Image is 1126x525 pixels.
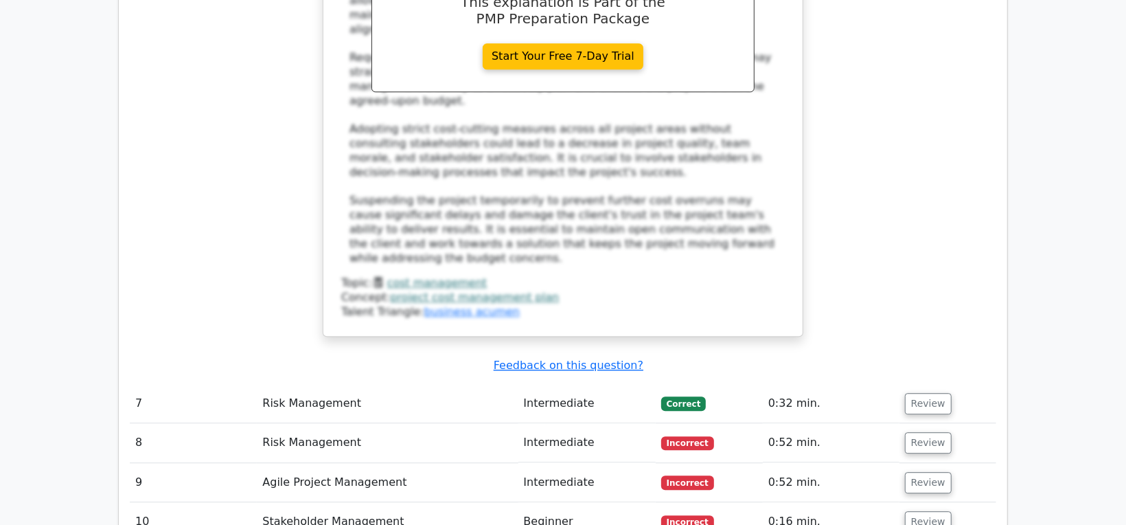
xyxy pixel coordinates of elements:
[483,43,643,69] a: Start Your Free 7-Day Trial
[341,291,785,305] div: Concept:
[905,472,952,493] button: Review
[518,463,656,502] td: Intermediate
[763,384,899,423] td: 0:32 min.
[518,423,656,462] td: Intermediate
[341,276,785,319] div: Talent Triangle:
[661,396,706,410] span: Correct
[387,276,487,289] a: cost management
[494,359,643,372] a: Feedback on this question?
[763,423,899,462] td: 0:52 min.
[257,423,518,462] td: Risk Management
[661,436,714,450] span: Incorrect
[905,432,952,454] button: Review
[518,384,656,423] td: Intermediate
[130,384,257,423] td: 7
[661,476,714,489] span: Incorrect
[257,384,518,423] td: Risk Management
[424,305,520,318] a: business acumen
[905,393,952,414] button: Review
[763,463,899,502] td: 0:52 min.
[391,291,560,304] a: project cost management plan
[257,463,518,502] td: Agile Project Management
[341,276,785,291] div: Topic:
[130,423,257,462] td: 8
[130,463,257,502] td: 9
